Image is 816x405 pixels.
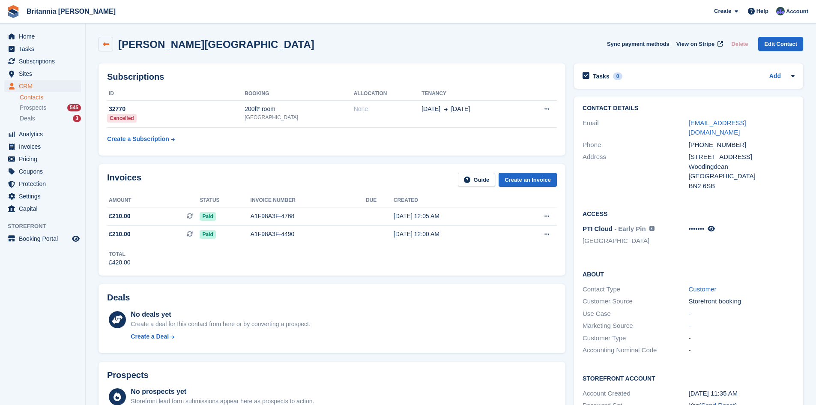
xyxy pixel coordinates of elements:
th: ID [107,87,245,101]
div: [DATE] 12:05 AM [394,212,511,221]
span: PTI Cloud [583,225,613,232]
div: [GEOGRAPHIC_DATA] [689,171,795,181]
a: menu [4,190,81,202]
a: menu [4,203,81,215]
h2: Subscriptions [107,72,557,82]
a: menu [4,43,81,55]
th: Booking [245,87,353,101]
div: Accounting Nominal Code [583,345,688,355]
a: menu [4,178,81,190]
th: Invoice number [251,194,366,207]
span: Sites [19,68,70,80]
div: 545 [67,104,81,111]
div: 200ft² room [245,105,353,114]
span: Capital [19,203,70,215]
div: Create a deal for this contact from here or by converting a prospect. [131,320,310,329]
img: icon-info-grey-7440780725fd019a000dd9b08b2336e03edf1995a4989e88bcd33f0948082b44.svg [649,226,655,231]
a: menu [4,141,81,153]
h2: Storefront Account [583,374,795,382]
div: Woodingdean [689,162,795,172]
a: menu [4,55,81,67]
div: 3 [73,115,81,122]
div: - [689,333,795,343]
a: Customer [689,285,717,293]
div: Total [109,250,131,258]
span: Storefront [8,222,85,231]
th: Tenancy [421,87,520,101]
th: Allocation [354,87,421,101]
button: Sync payment methods [607,37,670,51]
a: menu [4,80,81,92]
img: stora-icon-8386f47178a22dfd0bd8f6a31ec36ba5ce8667c1dd55bd0f319d3a0aa187defe.svg [7,5,20,18]
span: Create [714,7,731,15]
img: Lee Cradock [776,7,785,15]
a: Create a Deal [131,332,310,341]
th: Due [366,194,394,207]
span: Deals [20,114,35,123]
div: [STREET_ADDRESS] [689,152,795,162]
h2: Access [583,209,795,218]
span: Paid [200,212,215,221]
a: menu [4,128,81,140]
div: - [689,345,795,355]
div: Email [583,118,688,138]
div: [DATE] 11:35 AM [689,389,795,399]
span: [DATE] [451,105,470,114]
div: BN2 6SB [689,181,795,191]
div: Customer Source [583,297,688,306]
span: £210.00 [109,230,131,239]
h2: About [583,270,795,278]
div: Phone [583,140,688,150]
span: - Early Pin [614,225,646,232]
h2: Prospects [107,370,149,380]
span: Booking Portal [19,233,70,245]
span: View on Stripe [676,40,714,48]
span: Help [756,7,768,15]
div: Create a Subscription [107,135,169,144]
span: Pricing [19,153,70,165]
div: Address [583,152,688,191]
a: menu [4,68,81,80]
div: [GEOGRAPHIC_DATA] [245,114,353,121]
div: - [689,321,795,331]
span: CRM [19,80,70,92]
div: A1F98A3F-4768 [251,212,366,221]
span: Home [19,30,70,42]
div: Cancelled [107,114,137,123]
span: Invoices [19,141,70,153]
th: Created [394,194,511,207]
div: [DATE] 12:00 AM [394,230,511,239]
a: Create an Invoice [499,173,557,187]
div: Create a Deal [131,332,169,341]
a: [EMAIL_ADDRESS][DOMAIN_NAME] [689,119,746,136]
button: Delete [728,37,751,51]
th: Amount [107,194,200,207]
div: - [689,309,795,319]
a: Britannia [PERSON_NAME] [23,4,119,18]
span: Protection [19,178,70,190]
th: Status [200,194,250,207]
span: Subscriptions [19,55,70,67]
div: A1F98A3F-4490 [251,230,366,239]
span: Analytics [19,128,70,140]
a: menu [4,233,81,245]
li: [GEOGRAPHIC_DATA] [583,236,688,246]
a: menu [4,30,81,42]
span: Account [786,7,808,16]
div: No prospects yet [131,387,314,397]
a: Deals 3 [20,114,81,123]
div: No deals yet [131,309,310,320]
a: menu [4,153,81,165]
a: Contacts [20,93,81,102]
a: Edit Contact [758,37,803,51]
span: Coupons [19,165,70,177]
span: [DATE] [421,105,440,114]
div: 32770 [107,105,245,114]
div: Contact Type [583,285,688,294]
a: Guide [458,173,496,187]
span: ••••••• [689,225,705,232]
a: Add [769,72,781,81]
span: Tasks [19,43,70,55]
a: Create a Subscription [107,131,175,147]
span: Settings [19,190,70,202]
